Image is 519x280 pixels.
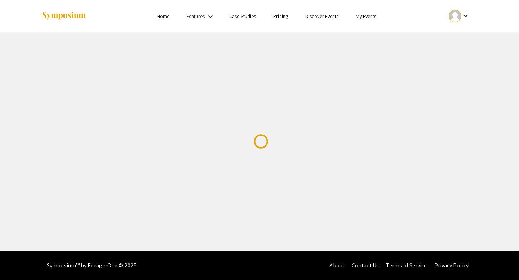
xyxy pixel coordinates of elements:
[305,13,339,19] a: Discover Events
[386,262,427,269] a: Terms of Service
[41,11,86,21] img: Symposium by ForagerOne
[157,13,169,19] a: Home
[434,262,469,269] a: Privacy Policy
[187,13,205,19] a: Features
[356,13,376,19] a: My Events
[206,12,215,21] mat-icon: Expand Features list
[47,251,137,280] div: Symposium™ by ForagerOne © 2025
[329,262,345,269] a: About
[441,8,478,24] button: Expand account dropdown
[229,13,256,19] a: Case Studies
[273,13,288,19] a: Pricing
[352,262,379,269] a: Contact Us
[461,12,470,20] mat-icon: Expand account dropdown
